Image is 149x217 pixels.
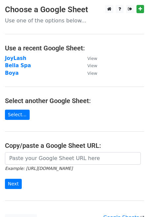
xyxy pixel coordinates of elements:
small: View [87,56,97,61]
p: Use one of the options below... [5,17,144,24]
h3: Choose a Google Sheet [5,5,144,14]
a: View [81,63,97,68]
small: View [87,71,97,76]
input: Paste your Google Sheet URL here [5,152,141,165]
a: View [81,55,97,61]
small: Example: [URL][DOMAIN_NAME] [5,166,73,171]
h4: Copy/paste a Google Sheet URL: [5,142,144,149]
a: JoyLash [5,55,26,61]
h4: Select another Google Sheet: [5,97,144,105]
input: Next [5,179,22,189]
a: Bella Spa [5,63,31,68]
h4: Use a recent Google Sheet: [5,44,144,52]
a: Select... [5,110,30,120]
small: View [87,63,97,68]
a: View [81,70,97,76]
a: Boya [5,70,19,76]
